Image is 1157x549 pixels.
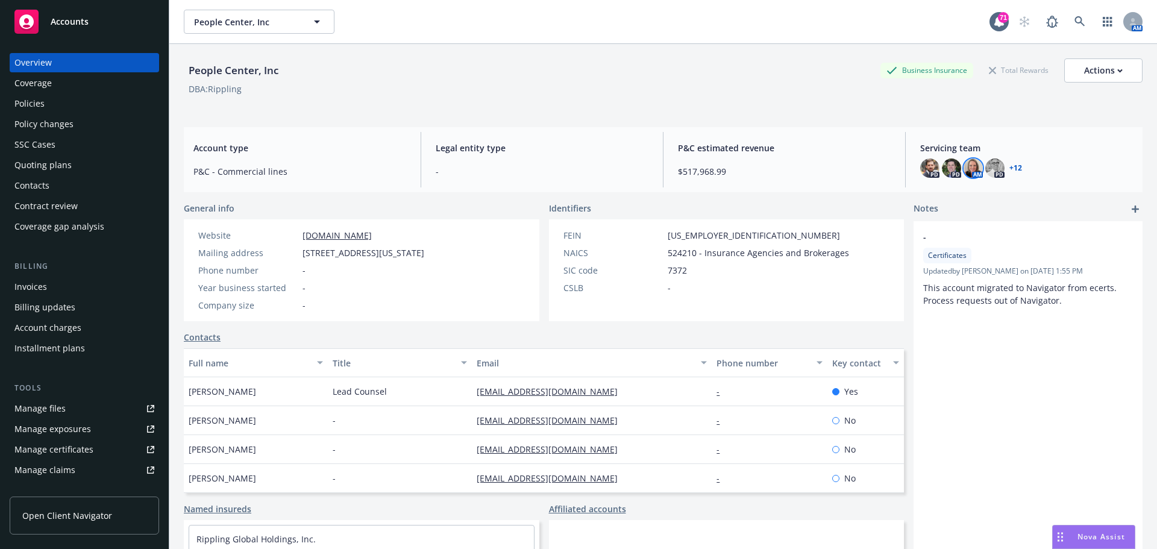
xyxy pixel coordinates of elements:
a: Invoices [10,277,159,296]
div: Phone number [198,264,298,277]
div: Drag to move [1053,525,1068,548]
a: Contacts [184,331,221,344]
div: FEIN [563,229,663,242]
a: [EMAIL_ADDRESS][DOMAIN_NAME] [477,444,627,455]
a: Search [1068,10,1092,34]
div: Mailing address [198,246,298,259]
div: -CertificatesUpdatedby [PERSON_NAME] on [DATE] 1:55 PMThis account migrated to Navigator from ece... [914,221,1143,316]
div: Company size [198,299,298,312]
a: Affiliated accounts [549,503,626,515]
a: Manage BORs [10,481,159,500]
button: Nova Assist [1052,525,1135,549]
span: [PERSON_NAME] [189,472,256,485]
span: No [844,443,856,456]
span: General info [184,202,234,215]
span: - [333,414,336,427]
div: Coverage gap analysis [14,217,104,236]
div: Key contact [832,357,886,369]
a: Billing updates [10,298,159,317]
a: Contract review [10,196,159,216]
span: P&C estimated revenue [678,142,891,154]
span: - [923,231,1102,243]
div: Billing updates [14,298,75,317]
a: Manage exposures [10,419,159,439]
a: - [716,444,729,455]
div: Manage BORs [14,481,71,500]
span: Account type [193,142,406,154]
img: photo [942,158,961,178]
span: [PERSON_NAME] [189,385,256,398]
span: Lead Counsel [333,385,387,398]
div: Manage exposures [14,419,91,439]
div: Tools [10,382,159,394]
button: Key contact [827,348,904,377]
div: Title [333,357,454,369]
a: Coverage gap analysis [10,217,159,236]
a: [EMAIL_ADDRESS][DOMAIN_NAME] [477,386,627,397]
span: P&C - Commercial lines [193,165,406,178]
div: 71 [998,12,1009,23]
div: Manage certificates [14,440,93,459]
span: 7372 [668,264,687,277]
div: Installment plans [14,339,85,358]
div: Email [477,357,694,369]
a: add [1128,202,1143,216]
span: Accounts [51,17,89,27]
span: - [436,165,648,178]
a: Manage claims [10,460,159,480]
div: CSLB [563,281,663,294]
span: [PERSON_NAME] [189,414,256,427]
a: Account charges [10,318,159,337]
span: Servicing team [920,142,1133,154]
a: Coverage [10,74,159,93]
button: Title [328,348,472,377]
img: photo [920,158,939,178]
span: 524210 - Insurance Agencies and Brokerages [668,246,849,259]
div: Full name [189,357,310,369]
div: Policies [14,94,45,113]
a: Manage files [10,399,159,418]
a: Start snowing [1012,10,1036,34]
span: Nova Assist [1077,532,1125,542]
span: People Center, Inc [194,16,298,28]
div: Coverage [14,74,52,93]
a: Manage certificates [10,440,159,459]
span: No [844,472,856,485]
div: SIC code [563,264,663,277]
div: DBA: Rippling [189,83,242,95]
a: Contacts [10,176,159,195]
button: Full name [184,348,328,377]
a: [EMAIL_ADDRESS][DOMAIN_NAME] [477,415,627,426]
a: +12 [1009,165,1022,172]
a: - [716,472,729,484]
div: Business Insurance [880,63,973,78]
div: Phone number [716,357,809,369]
a: Report a Bug [1040,10,1064,34]
div: Overview [14,53,52,72]
div: SSC Cases [14,135,55,154]
span: [STREET_ADDRESS][US_STATE] [303,246,424,259]
a: Policies [10,94,159,113]
div: Invoices [14,277,47,296]
span: Certificates [928,250,967,261]
div: Policy changes [14,115,74,134]
span: $517,968.99 [678,165,891,178]
div: NAICS [563,246,663,259]
button: Phone number [712,348,827,377]
a: - [716,415,729,426]
div: Website [198,229,298,242]
span: [US_EMPLOYER_IDENTIFICATION_NUMBER] [668,229,840,242]
span: Yes [844,385,858,398]
div: Quoting plans [14,155,72,175]
div: Manage claims [14,460,75,480]
span: - [333,443,336,456]
a: [EMAIL_ADDRESS][DOMAIN_NAME] [477,472,627,484]
span: Open Client Navigator [22,509,112,522]
span: Legal entity type [436,142,648,154]
button: Email [472,348,712,377]
span: Updated by [PERSON_NAME] on [DATE] 1:55 PM [923,266,1133,277]
button: Actions [1064,58,1143,83]
a: Quoting plans [10,155,159,175]
img: photo [964,158,983,178]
